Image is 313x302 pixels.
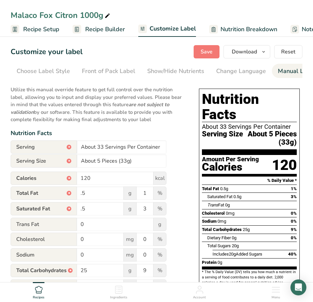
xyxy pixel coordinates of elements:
[229,252,236,257] span: 20g
[153,248,166,262] span: %
[110,282,127,300] a: Ingredients
[147,67,204,76] div: Show/Hide Nutrients
[11,22,59,37] a: Recipe Setup
[207,202,224,207] span: Fat
[288,252,297,257] span: 40%
[123,233,137,246] span: mg
[33,282,44,300] a: Recipes
[207,194,232,199] span: Saturated Fat
[153,264,166,277] span: %
[272,156,297,174] div: 120
[291,194,297,199] span: 3%
[202,186,219,191] span: Total Fat
[225,202,230,207] span: 0g
[207,202,218,207] i: Trans
[150,24,196,33] span: Customize Label
[11,82,186,123] p: Utilize this manual override feature to get full control over the nutrition label, allowing you t...
[153,187,166,200] span: %
[194,45,219,58] button: Save
[291,211,297,216] span: 0%
[290,279,306,295] div: Open Intercom Messenger
[226,211,234,216] span: 0mg
[11,187,77,200] span: Total Fat
[11,101,169,115] b: are not subject to validation
[123,264,137,277] span: g
[202,227,242,232] span: Total Carbohydrates
[11,9,111,21] div: Malaco Fox Citron 1000g
[201,48,213,56] span: Save
[193,282,206,300] a: Account
[213,252,262,257] span: Includes Added Sugars
[291,219,297,224] span: 0%
[193,295,206,300] span: Account
[243,227,250,232] span: 25g
[209,22,277,37] a: Nutrition Breakdown
[11,140,77,154] span: Serving
[73,22,125,37] a: Recipe Builder
[11,218,77,231] span: Trans Fat
[291,186,297,191] span: 1%
[218,260,222,265] span: 0g
[281,48,295,56] span: Reset
[223,45,270,58] button: Download
[85,25,125,34] span: Recipe Builder
[11,202,77,215] span: Saturated Fat
[11,46,83,57] h1: Customize your label
[11,279,77,293] span: Dietary Fiber
[232,235,236,240] span: 0g
[11,248,77,262] span: Sodium
[153,172,166,185] span: kcal
[17,67,70,76] div: Choose Label Style
[110,295,127,300] span: Ingredients
[123,202,137,215] span: g
[82,67,135,76] div: Front of Pack Label
[274,45,302,58] button: Reset
[202,156,259,163] div: Amount Per Serving
[216,67,266,76] div: Change Language
[153,233,166,246] span: %
[11,129,186,138] div: Nutrition Facts
[23,25,59,34] span: Recipe Setup
[243,130,297,146] span: About 5 Pieces (33g)
[207,243,231,248] span: Total Sugars
[153,202,166,215] span: %
[202,177,297,185] section: % Daily Value *
[291,235,297,240] span: 0%
[291,227,297,232] span: 9%
[202,92,297,122] h1: Nutrition Facts
[123,279,137,293] span: g
[153,279,166,293] span: %
[218,219,226,224] span: 0mg
[202,211,225,216] span: Cholesterol
[202,260,217,265] span: Protein
[207,235,231,240] span: Dietary Fiber
[202,219,217,224] span: Sodium
[123,248,137,262] span: mg
[232,243,239,248] span: 20g
[220,25,277,34] span: Nutrition Breakdown
[33,295,44,300] span: Recipes
[272,295,280,300] span: Menu
[11,264,77,277] span: Total Carbohydrates
[202,162,259,172] div: Calories
[202,269,297,286] section: * The % Daily Value (DV) tells you how much a nutrient in a serving of food contributes to a dail...
[138,21,196,37] a: Customize Label
[123,187,137,200] span: g
[232,48,257,56] span: Download
[202,130,243,146] span: Serving Size
[11,154,77,168] span: Serving Size
[220,186,228,191] span: 0.5g
[11,233,77,246] span: Cholesterol
[233,194,241,199] span: 0.5g
[11,172,77,185] span: Calories
[202,123,297,130] div: About 33 Servings Per Container
[153,218,166,231] span: g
